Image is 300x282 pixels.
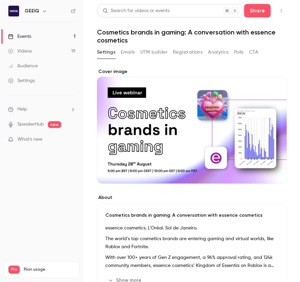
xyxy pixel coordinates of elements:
button: Analytics [208,47,229,58]
img: GEEIQ [8,6,19,16]
button: Share [244,4,271,17]
p: The world’s top cosmetics brands are entering gaming and virtual worlds, like Roblox and Fortnite. [105,235,278,251]
button: UTM builder [140,47,168,58]
div: Search for videos or events [103,7,170,14]
span: Plan usage [24,267,75,272]
a: SpeakerHub [17,121,44,128]
p: essence cosmetics. L’Oréal. Sol de Janeiro. [105,224,278,232]
h1: Cosmetics brands in gaming: A conversation with essence cosmetics [97,28,287,44]
div: Audience [8,63,38,69]
button: Registrations [173,47,203,58]
label: Cover image [97,68,287,75]
h6: GEEIQ [25,8,39,14]
div: Events [8,33,31,40]
label: About [97,194,287,201]
div: Settings [8,77,35,84]
li: help-dropdown-opener [8,106,76,113]
span: What's new [17,136,42,143]
span: Pro [8,266,20,274]
section: Cover image [97,68,287,184]
p: Cosmetics brands in gaming: A conversation with essence cosmetics [105,212,278,219]
div: Videos [8,48,32,55]
button: Emails [121,47,135,58]
p: With over 100+ years of Gen Z engagement, a 96% approval rating, and 124k community members, esse... [105,254,278,270]
span: Help [17,106,27,113]
button: Polls [234,47,244,58]
button: CTA [249,47,258,58]
span: new [48,121,61,128]
button: Settings [97,47,115,58]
